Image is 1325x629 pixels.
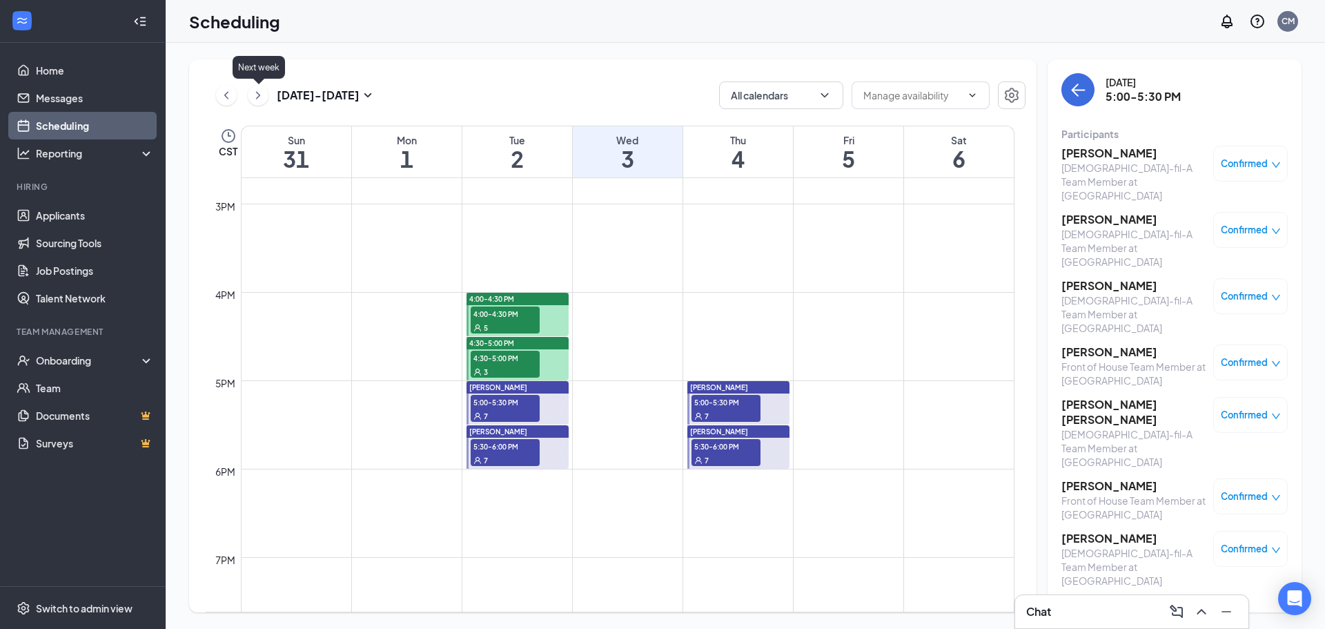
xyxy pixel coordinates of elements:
span: 7 [705,412,709,421]
h1: 6 [904,147,1014,171]
div: 3pm [213,199,238,214]
div: Tue [462,133,572,147]
div: 4pm [213,287,238,302]
a: September 4, 2025 [683,126,793,177]
svg: ChevronLeft [219,87,233,104]
h1: 2 [462,147,572,171]
span: Confirmed [1221,223,1268,237]
span: [PERSON_NAME] [690,427,748,436]
a: Team [36,374,154,402]
h1: 5 [794,147,903,171]
svg: QuestionInfo [1249,13,1266,30]
svg: ChevronRight [251,87,265,104]
div: [DEMOGRAPHIC_DATA]-fil-A Team Member at [GEOGRAPHIC_DATA] [1061,293,1206,335]
input: Manage availability [863,88,961,103]
div: 7pm [213,552,238,568]
span: down [1271,160,1281,170]
svg: Notifications [1219,13,1235,30]
a: Scheduling [36,112,154,139]
a: September 1, 2025 [352,126,462,177]
h1: 3 [573,147,683,171]
div: Hiring [17,181,151,193]
a: Job Postings [36,257,154,284]
span: down [1271,226,1281,236]
span: down [1271,545,1281,555]
h1: 31 [242,147,351,171]
svg: UserCheck [17,354,30,367]
div: Mon [352,133,462,147]
div: Next week [233,56,285,79]
svg: Minimize [1218,603,1235,620]
a: September 2, 2025 [462,126,572,177]
a: Applicants [36,202,154,229]
span: 5 [484,323,488,333]
div: Open Intercom Messenger [1278,582,1311,615]
button: Minimize [1215,601,1237,623]
h3: [PERSON_NAME] [1061,212,1206,227]
div: Thu [683,133,793,147]
span: 5:00-5:30 PM [471,395,540,409]
button: ChevronLeft [216,85,237,106]
a: Talent Network [36,284,154,312]
svg: User [694,456,703,465]
svg: Analysis [17,146,30,160]
div: [DEMOGRAPHIC_DATA]-fil-A Team Member at [GEOGRAPHIC_DATA] [1061,161,1206,202]
span: down [1271,412,1281,421]
a: Messages [36,84,154,112]
div: 6pm [213,464,238,479]
svg: User [473,412,482,420]
h3: [PERSON_NAME] [1061,146,1206,161]
div: Switch to admin view [36,601,132,615]
svg: Settings [17,601,30,615]
h1: Scheduling [189,10,280,33]
h3: [PERSON_NAME] [PERSON_NAME] [1061,397,1206,427]
span: 4:30-5:00 PM [471,351,540,365]
h3: [PERSON_NAME] [1061,345,1206,360]
span: Confirmed [1221,157,1268,171]
span: Confirmed [1221,490,1268,503]
span: 5:00-5:30 PM [691,395,760,409]
svg: ArrowLeft [1070,81,1086,98]
svg: ComposeMessage [1168,603,1185,620]
div: Reporting [36,146,155,160]
a: SurveysCrown [36,429,154,457]
button: back-button [1061,73,1095,106]
span: [PERSON_NAME] [469,427,527,436]
span: Confirmed [1221,289,1268,303]
span: 5:30-6:00 PM [471,439,540,453]
button: Settings [998,81,1025,109]
div: [DEMOGRAPHIC_DATA]-fil-A Team Member at [GEOGRAPHIC_DATA] [1061,227,1206,269]
span: down [1271,359,1281,369]
span: [PERSON_NAME] [690,383,748,391]
a: Home [36,57,154,84]
span: down [1271,493,1281,503]
svg: Clock [220,128,237,144]
div: Front of House Team Member at [GEOGRAPHIC_DATA] [1061,360,1206,387]
svg: User [473,456,482,465]
a: September 3, 2025 [573,126,683,177]
span: 7 [484,412,488,421]
a: September 6, 2025 [904,126,1014,177]
div: Team Management [17,326,151,338]
div: Front of House Team Member at [GEOGRAPHIC_DATA] [1061,494,1206,521]
div: [DEMOGRAPHIC_DATA]-fil-A Team Member at [GEOGRAPHIC_DATA] [1061,546,1206,588]
span: Confirmed [1221,408,1268,422]
span: 4:00-4:30 PM [471,307,540,320]
div: Sun [242,133,351,147]
div: Fri [794,133,903,147]
a: DocumentsCrown [36,402,154,429]
h3: 5:00-5:30 PM [1106,89,1181,104]
span: 4:30-5:00 PM [469,338,514,348]
h1: 1 [352,147,462,171]
span: Confirmed [1221,356,1268,369]
span: [PERSON_NAME] [469,383,527,391]
span: 4:00-4:30 PM [469,294,514,304]
h1: 4 [683,147,793,171]
a: Sourcing Tools [36,229,154,257]
svg: ChevronDown [818,88,832,102]
span: Confirmed [1221,542,1268,556]
div: Participants [1061,127,1288,141]
svg: User [694,412,703,420]
svg: SmallChevronDown [360,87,376,104]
